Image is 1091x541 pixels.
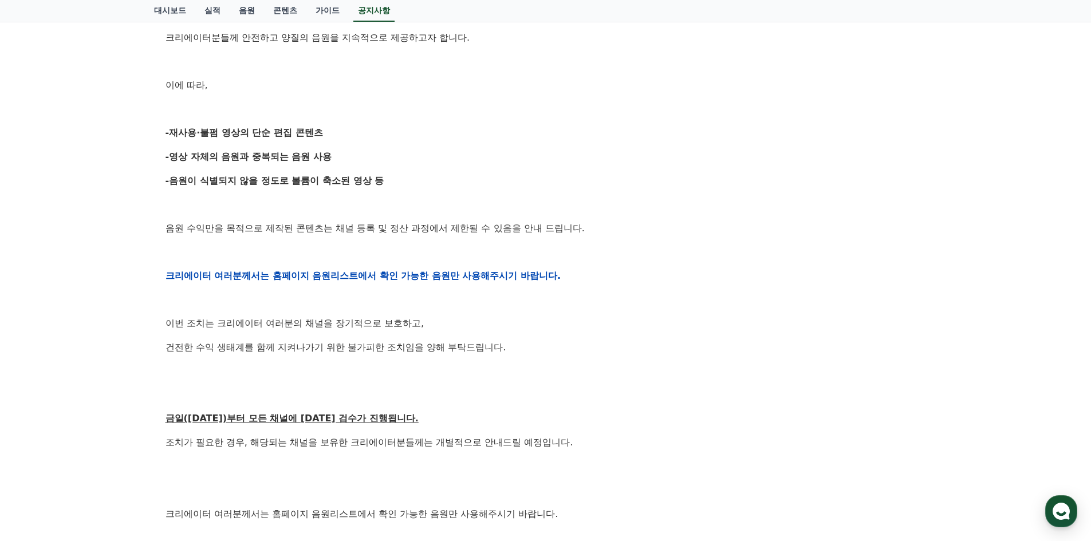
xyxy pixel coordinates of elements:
a: 홈 [3,363,76,392]
p: 건전한 수익 생태계를 함께 지켜나가기 위한 불가피한 조치임을 양해 부탁드립니다. [166,340,926,355]
strong: 크리에이터 여러분께서는 홈페이지 음원리스트에서 확인 가능한 음원만 사용해주시기 바랍니다. [166,270,561,281]
p: 음원 수익만을 목적으로 제작된 콘텐츠는 채널 등록 및 정산 과정에서 제한될 수 있음을 안내 드립니다. [166,221,926,236]
a: 설정 [148,363,220,392]
a: 대화 [76,363,148,392]
p: 크리에이터분들께 안전하고 양질의 음원을 지속적으로 제공하고자 합니다. [166,30,926,45]
span: 홈 [36,380,43,389]
strong: -재사용·불펌 영상의 단순 편집 콘텐츠 [166,127,323,138]
p: 조치가 필요한 경우, 해당되는 채널을 보유한 크리에이터분들께는 개별적으로 안내드릴 예정입니다. [166,435,926,450]
p: 이번 조치는 크리에이터 여러분의 채널을 장기적으로 보호하고, [166,316,926,331]
span: 대화 [105,381,119,390]
span: 설정 [177,380,191,389]
strong: -음원이 식별되지 않을 정도로 볼륨이 축소된 영상 등 [166,175,384,186]
strong: -영상 자체의 음원과 중복되는 음원 사용 [166,151,332,162]
p: 크리에이터 여러분께서는 홈페이지 음원리스트에서 확인 가능한 음원만 사용해주시기 바랍니다. [166,507,926,522]
p: 이에 따라, [166,78,926,93]
u: 금일([DATE])부터 모든 채널에 [DATE] 검수가 진행됩니다. [166,413,419,424]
